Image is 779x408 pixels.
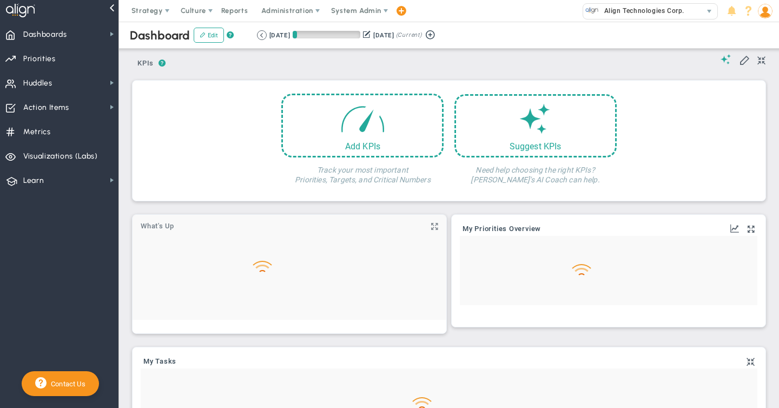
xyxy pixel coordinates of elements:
span: Metrics [23,121,51,143]
button: Edit [194,28,224,43]
span: (Current) [396,30,422,40]
span: My Tasks [143,358,176,365]
div: Suggest KPIs [456,141,615,152]
span: Align Technologies Corp. [599,4,684,18]
span: Contact Us [47,380,85,388]
span: Suggestions (AI Feature) [721,54,731,64]
img: 50249.Person.photo [758,4,773,18]
span: Dashboards [23,23,67,46]
span: Dashboard [130,28,190,43]
a: My Tasks [143,358,176,366]
span: Administration [261,6,313,15]
span: Action Items [23,96,69,119]
span: Learn [23,169,44,192]
span: Strategy [131,6,163,15]
div: [DATE] [269,30,290,40]
span: Huddles [23,72,52,95]
button: My Priorities Overview [463,225,541,234]
h4: Track your most important Priorities, Targets, and Critical Numbers [281,157,444,185]
span: select [702,4,717,19]
span: My Priorities Overview [463,225,541,233]
span: KPIs [133,55,159,72]
button: KPIs [133,55,159,74]
h4: Need help choosing the right KPIs? [PERSON_NAME]'s AI Coach can help. [454,157,617,185]
div: Period Progress: 6% Day 6 of 86 with 80 remaining. [293,31,360,38]
span: System Admin [331,6,381,15]
span: Visualizations (Labs) [23,145,98,168]
span: Culture [181,6,206,15]
span: Edit My KPIs [739,54,750,65]
button: Go to previous period [257,30,267,40]
div: [DATE] [373,30,394,40]
div: Add KPIs [283,141,442,152]
img: 10991.Company.photo [585,4,599,17]
span: Priorities [23,48,56,70]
